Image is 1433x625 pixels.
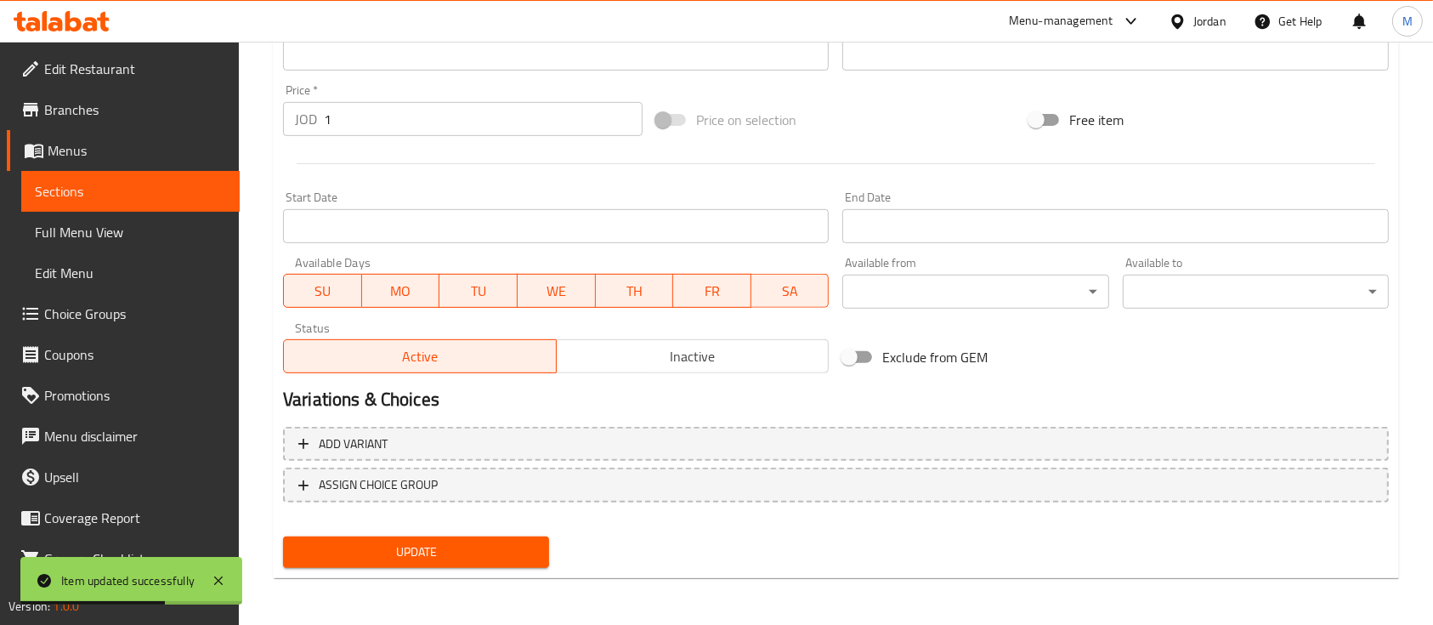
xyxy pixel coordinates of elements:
[35,181,226,202] span: Sections
[7,334,240,375] a: Coupons
[297,542,535,563] span: Update
[7,538,240,579] a: Grocery Checklist
[673,274,751,308] button: FR
[362,274,440,308] button: MO
[21,212,240,253] a: Full Menu View
[283,387,1389,412] h2: Variations & Choices
[1193,12,1226,31] div: Jordan
[7,293,240,334] a: Choice Groups
[324,102,643,136] input: Please enter price
[35,222,226,242] span: Full Menu View
[1402,12,1413,31] span: M
[8,595,50,617] span: Version:
[524,279,589,304] span: WE
[319,474,438,496] span: ASSIGN CHOICE GROUP
[291,344,550,369] span: Active
[283,339,557,373] button: Active
[319,434,388,455] span: Add variant
[603,279,667,304] span: TH
[680,279,745,304] span: FR
[439,274,518,308] button: TU
[556,339,830,373] button: Inactive
[44,344,226,365] span: Coupons
[283,468,1389,503] button: ASSIGN CHOICE GROUP
[1009,11,1113,31] div: Menu-management
[283,537,549,568] button: Update
[518,274,596,308] button: WE
[295,109,317,129] p: JOD
[44,99,226,120] span: Branches
[7,497,240,538] a: Coverage Report
[21,171,240,212] a: Sections
[283,37,829,71] input: Please enter product barcode
[61,571,195,590] div: Item updated successfully
[596,274,674,308] button: TH
[44,467,226,487] span: Upsell
[35,263,226,283] span: Edit Menu
[7,457,240,497] a: Upsell
[7,130,240,171] a: Menus
[882,347,988,367] span: Exclude from GEM
[564,344,823,369] span: Inactive
[7,375,240,416] a: Promotions
[44,385,226,406] span: Promotions
[53,595,79,617] span: 1.0.0
[44,426,226,446] span: Menu disclaimer
[758,279,823,304] span: SA
[44,59,226,79] span: Edit Restaurant
[291,279,355,304] span: SU
[44,304,226,324] span: Choice Groups
[44,508,226,528] span: Coverage Report
[1069,110,1124,130] span: Free item
[48,140,226,161] span: Menus
[842,275,1108,309] div: ​
[44,548,226,569] span: Grocery Checklist
[21,253,240,293] a: Edit Menu
[7,48,240,89] a: Edit Restaurant
[696,110,796,130] span: Price on selection
[446,279,511,304] span: TU
[7,89,240,130] a: Branches
[751,274,830,308] button: SA
[7,416,240,457] a: Menu disclaimer
[283,427,1389,462] button: Add variant
[369,279,433,304] span: MO
[1123,275,1389,309] div: ​
[842,37,1388,71] input: Please enter product sku
[283,274,362,308] button: SU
